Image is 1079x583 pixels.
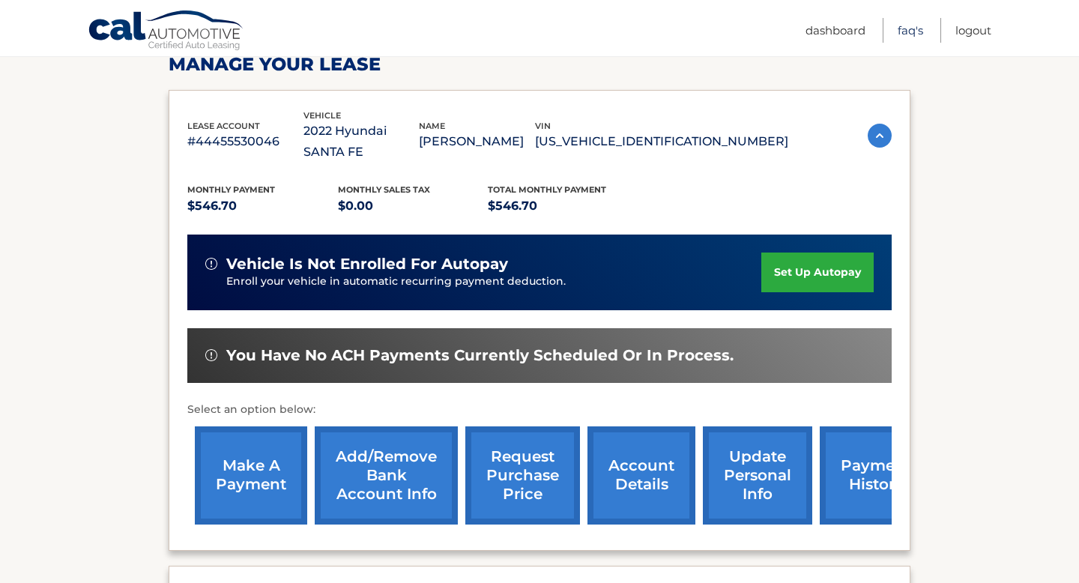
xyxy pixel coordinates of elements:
a: set up autopay [761,253,874,292]
a: Dashboard [806,18,865,43]
a: FAQ's [898,18,923,43]
span: You have no ACH payments currently scheduled or in process. [226,346,734,365]
a: Cal Automotive [88,10,245,53]
span: Monthly Payment [187,184,275,195]
p: Enroll your vehicle in automatic recurring payment deduction. [226,274,761,290]
a: request purchase price [465,426,580,525]
a: make a payment [195,426,307,525]
img: accordion-active.svg [868,124,892,148]
span: vin [535,121,551,131]
p: $546.70 [187,196,338,217]
h2: Manage Your Lease [169,53,910,76]
p: Select an option below: [187,401,892,419]
span: vehicle is not enrolled for autopay [226,255,508,274]
img: alert-white.svg [205,349,217,361]
span: name [419,121,445,131]
span: Total Monthly Payment [488,184,606,195]
span: vehicle [303,110,341,121]
span: Monthly sales Tax [338,184,430,195]
p: $0.00 [338,196,489,217]
img: alert-white.svg [205,258,217,270]
a: Add/Remove bank account info [315,426,458,525]
p: [US_VEHICLE_IDENTIFICATION_NUMBER] [535,131,788,152]
p: $546.70 [488,196,638,217]
p: [PERSON_NAME] [419,131,535,152]
p: #44455530046 [187,131,303,152]
a: payment history [820,426,932,525]
a: account details [587,426,695,525]
p: 2022 Hyundai SANTA FE [303,121,420,163]
span: lease account [187,121,260,131]
a: Logout [955,18,991,43]
a: update personal info [703,426,812,525]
